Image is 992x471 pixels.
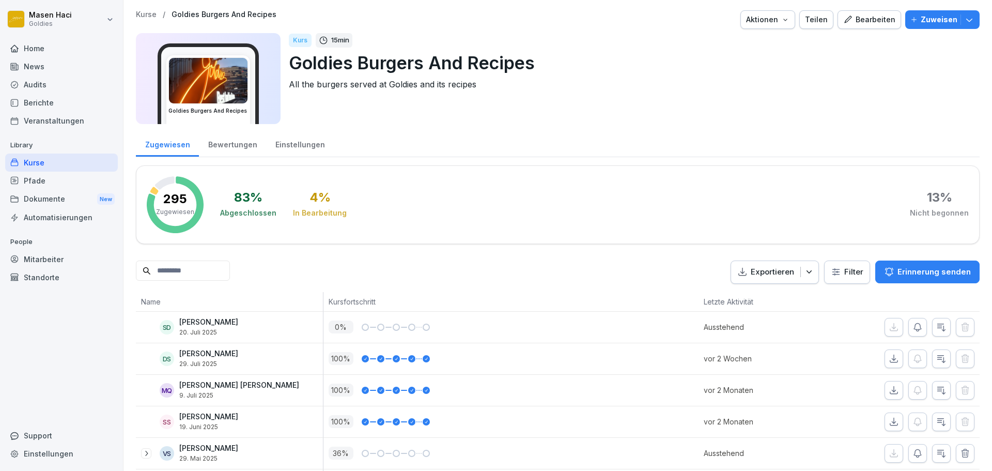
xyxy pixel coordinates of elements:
button: Exportieren [731,261,819,284]
p: vor 2 Wochen [704,353,816,364]
div: DS [160,352,174,366]
div: SS [160,415,174,429]
p: 100 % [329,352,353,365]
a: Einstellungen [266,130,334,157]
p: Library [5,137,118,154]
a: Veranstaltungen [5,112,118,130]
p: [PERSON_NAME] [179,444,238,453]
p: 29. Juli 2025 [179,360,238,368]
button: Bearbeiten [838,10,901,29]
div: 4 % [309,191,331,204]
p: Goldies Burgers And Recipes [289,50,971,76]
div: SD [160,320,174,335]
p: Erinnerung senden [897,266,971,278]
p: Zuweisen [921,14,957,25]
p: [PERSON_NAME] [PERSON_NAME] [179,381,299,390]
a: Standorte [5,268,118,286]
p: [PERSON_NAME] [179,413,238,421]
p: Ausstehend [704,322,816,332]
div: Nicht begonnen [910,208,969,218]
div: In Bearbeitung [293,208,347,218]
div: MQ [160,383,174,398]
h3: Goldies Burgers And Recipes [168,107,248,115]
a: Einstellungen [5,445,118,463]
p: 15 min [331,35,349,45]
p: All the burgers served at Goldies and its recipes [289,78,971,90]
p: 100 % [329,384,353,397]
p: People [5,234,118,250]
p: 29. Mai 2025 [179,455,238,462]
a: DokumenteNew [5,190,118,209]
div: Dokumente [5,190,118,209]
div: Support [5,427,118,445]
a: Berichte [5,94,118,112]
a: Automatisierungen [5,208,118,226]
p: Exportieren [751,266,794,278]
p: / [163,10,165,19]
button: Filter [825,261,870,283]
div: Teilen [805,14,828,25]
p: Masen Haci [29,11,72,20]
p: [PERSON_NAME] [179,350,238,358]
button: Aktionen [740,10,795,29]
p: Kursfortschritt [329,296,553,307]
p: [PERSON_NAME] [179,318,238,327]
p: 19. Juni 2025 [179,423,238,431]
div: Abgeschlossen [220,208,276,218]
div: Bearbeiten [843,14,895,25]
div: 13 % [927,191,952,204]
div: VS [160,446,174,461]
p: Name [141,296,318,307]
p: Goldies [29,20,72,27]
div: Filter [831,267,863,277]
button: Teilen [799,10,833,29]
p: 9. Juli 2025 [179,392,299,399]
p: vor 2 Monaten [704,385,816,396]
p: Ausstehend [704,448,816,459]
p: 100 % [329,415,353,428]
p: vor 2 Monaten [704,416,816,427]
a: Audits [5,75,118,94]
div: Aktionen [746,14,789,25]
p: Letzte Aktivität [704,296,811,307]
a: Pfade [5,172,118,190]
a: Kurse [5,154,118,172]
a: Kurse [136,10,157,19]
p: 0 % [329,321,353,333]
div: Kurs [289,34,312,47]
p: 295 [163,193,187,205]
img: q57webtpjdb10dpomrq0869v.png [169,58,247,103]
div: New [97,193,115,205]
a: Mitarbeiter [5,250,118,268]
p: Zugewiesen [156,207,194,217]
a: News [5,57,118,75]
a: Goldies Burgers And Recipes [172,10,276,19]
div: 83 % [234,191,262,204]
a: Zugewiesen [136,130,199,157]
p: 36 % [329,447,353,460]
p: 20. Juli 2025 [179,329,238,336]
a: Home [5,39,118,57]
button: Zuweisen [905,10,980,29]
a: Bewertungen [199,130,266,157]
button: Erinnerung senden [875,261,980,283]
